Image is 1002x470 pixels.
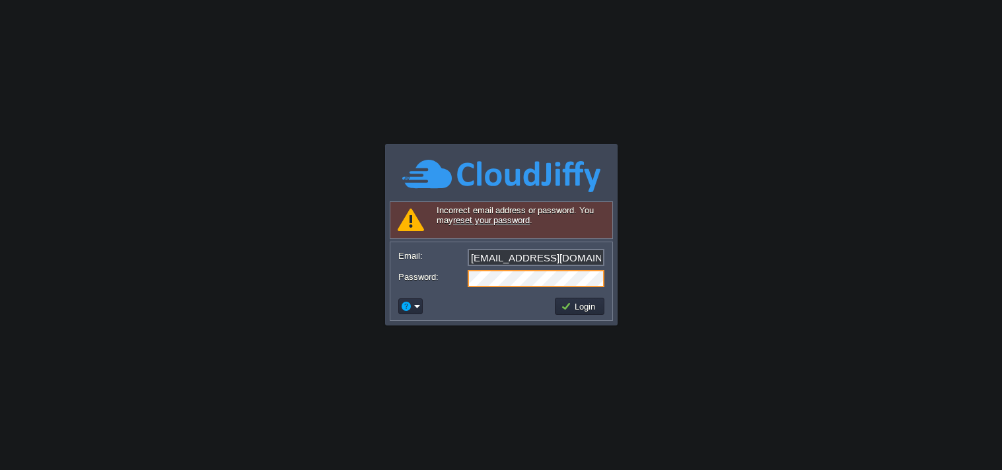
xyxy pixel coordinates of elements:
label: Email: [398,249,466,263]
iframe: chat widget [947,417,989,457]
button: Login [561,300,599,312]
img: CloudJiffy [402,158,600,194]
a: reset your password [453,215,530,225]
div: Incorrect email address or password. You may . [390,201,613,239]
label: Password: [398,270,466,284]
